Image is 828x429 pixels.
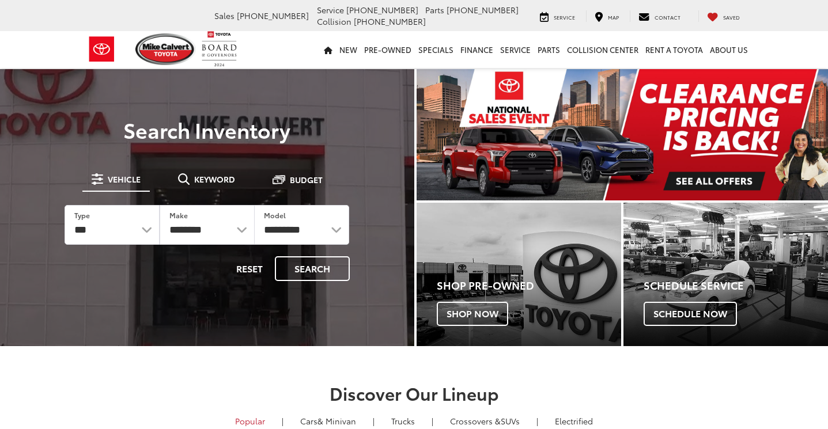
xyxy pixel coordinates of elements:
a: Rent a Toyota [642,31,706,68]
span: Saved [723,13,740,21]
a: Contact [630,10,689,22]
h4: Schedule Service [644,280,828,291]
span: Keyword [194,175,235,183]
span: Budget [290,176,323,184]
span: Contact [655,13,680,21]
a: Finance [457,31,497,68]
span: [PHONE_NUMBER] [354,16,426,27]
span: Schedule Now [644,302,737,326]
span: Vehicle [108,175,141,183]
span: Crossovers & [450,415,501,427]
span: Sales [214,10,235,21]
span: Parts [425,4,444,16]
span: Service [317,4,344,16]
a: Service [497,31,534,68]
li: | [370,415,377,427]
a: Specials [415,31,457,68]
li: | [534,415,541,427]
img: Mike Calvert Toyota [135,33,196,65]
label: Make [169,210,188,220]
button: Reset [226,256,273,281]
a: Service [531,10,584,22]
span: Map [608,13,619,21]
span: [PHONE_NUMBER] [237,10,309,21]
a: Schedule Service Schedule Now [623,203,828,346]
a: New [336,31,361,68]
span: Service [554,13,575,21]
a: Map [586,10,627,22]
div: Toyota [417,203,621,346]
h4: Shop Pre-Owned [437,280,621,291]
span: & Minivan [317,415,356,427]
img: Toyota [80,31,123,68]
button: Search [275,256,350,281]
div: Toyota [623,203,828,346]
a: Shop Pre-Owned Shop Now [417,203,621,346]
a: Home [320,31,336,68]
label: Model [264,210,286,220]
h2: Discover Our Lineup [86,384,743,403]
span: Collision [317,16,351,27]
a: My Saved Vehicles [698,10,748,22]
a: Collision Center [564,31,642,68]
span: [PHONE_NUMBER] [447,4,519,16]
label: Type [74,210,90,220]
a: Parts [534,31,564,68]
h3: Search Inventory [48,118,366,141]
a: About Us [706,31,751,68]
a: Pre-Owned [361,31,415,68]
li: | [429,415,436,427]
span: [PHONE_NUMBER] [346,4,418,16]
span: Shop Now [437,302,508,326]
li: | [279,415,286,427]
